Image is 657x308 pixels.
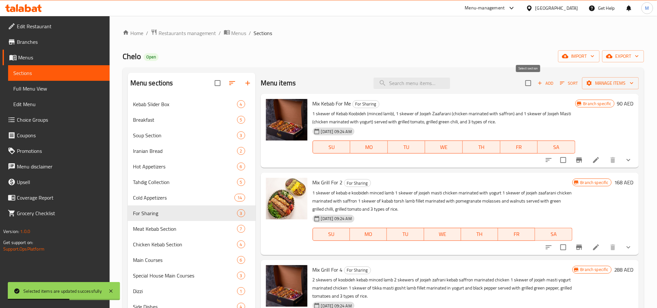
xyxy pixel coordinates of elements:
span: FR [501,229,532,239]
span: Main Courses [133,256,237,264]
a: Home [123,29,143,37]
a: Edit Restaurant [3,18,110,34]
span: Branches [17,38,104,46]
a: Promotions [3,143,110,159]
span: TH [464,229,496,239]
span: Edit Restaurant [17,22,104,30]
div: Chicken Kebab Section4 [128,237,256,252]
button: FR [498,228,535,241]
span: Dizzi [133,287,237,295]
h6: 168 AED [614,178,634,187]
span: Add [537,80,554,87]
span: export [607,52,639,60]
span: Menus [232,29,246,37]
div: Main Courses6 [128,252,256,268]
div: items [237,178,245,186]
a: Menus [3,50,110,65]
span: Chelo [123,49,141,64]
a: Menus [224,29,246,37]
span: Open [144,54,159,60]
a: Choice Groups [3,112,110,128]
div: Breakfast5 [128,112,256,128]
button: sort-choices [541,152,556,168]
div: Hot Appetizers [133,163,237,170]
button: SA [535,228,572,241]
span: TU [390,142,423,152]
span: 7 [237,226,245,232]
a: Edit Menu [8,96,110,112]
div: Breakfast [133,116,237,124]
span: Kebab Slider Box [133,100,237,108]
button: Branch-specific-item [571,240,587,255]
div: Selected items are updated successfully [23,288,102,295]
span: Promotions [17,147,104,155]
button: SU [313,141,350,154]
p: 2 skewers of koobideh kebab minced lamb 2 skewers of joojeh zafrani kebab saffron marinated chick... [313,276,572,300]
span: Tahdig Collection [133,178,237,186]
span: Cold Appetizers [133,194,235,202]
button: WE [425,141,463,154]
span: TH [465,142,498,152]
span: 5 [237,117,245,123]
span: 6 [237,257,245,263]
div: Tahdig Collection5 [128,174,256,190]
a: Upsell [3,174,110,190]
div: Iranian Bread2 [128,143,256,159]
div: Meat Kebab Section [133,225,237,233]
span: 1 [237,288,245,294]
div: For Sharing [344,266,371,274]
span: 6 [237,164,245,170]
button: TU [387,228,424,241]
li: / [249,29,251,37]
div: items [237,287,245,295]
span: Coverage Report [17,194,104,202]
div: For Sharing [352,100,379,108]
button: SA [538,141,575,154]
span: Edit Menu [13,100,104,108]
div: Special House Main Courses3 [128,268,256,283]
span: M [645,5,649,12]
span: For Sharing [353,100,379,108]
li: / [146,29,148,37]
span: [DATE] 09:24 AM [318,216,354,222]
button: export [602,50,644,62]
span: For Sharing [344,266,371,274]
span: 4 [237,241,245,248]
div: Dizzi1 [128,283,256,299]
span: SU [316,229,347,239]
span: Grocery Checklist [17,209,104,217]
div: items [237,131,245,139]
div: items [237,116,245,124]
span: Sort [560,80,578,87]
button: delete [605,152,621,168]
span: Upsell [17,178,104,186]
span: Select to update [556,240,570,254]
a: Support.OpsPlatform [3,245,44,253]
span: 3 [237,273,245,279]
button: TH [463,141,500,154]
div: items [237,256,245,264]
span: 14 [235,195,245,201]
span: Menu disclaimer [17,163,104,170]
a: Grocery Checklist [3,205,110,221]
span: Mix Kebab For Me [313,99,351,108]
span: Mix Grill For 4 [313,265,343,275]
span: 1.0.0 [20,227,30,236]
a: Restaurants management [151,29,216,37]
div: For Sharing [344,179,371,187]
h6: 90 AED [617,99,634,108]
button: WE [424,228,461,241]
a: Menu disclaimer [3,159,110,174]
span: SA [538,229,569,239]
div: items [237,272,245,279]
span: Full Menu View [13,85,104,92]
span: SA [540,142,573,152]
span: Soup Section [133,131,237,139]
span: WE [427,229,459,239]
button: FR [500,141,538,154]
span: import [563,52,594,60]
span: 4 [237,101,245,107]
a: Edit menu item [592,156,600,164]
